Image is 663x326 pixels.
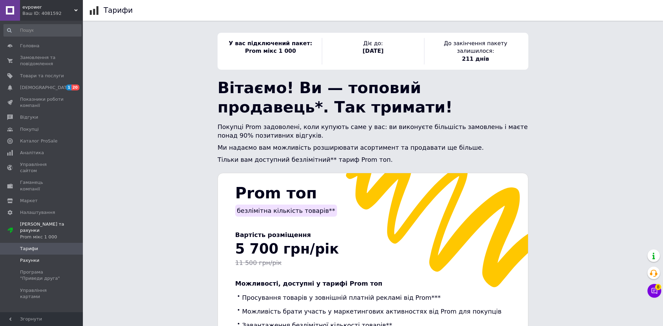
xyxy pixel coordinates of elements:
[3,24,81,37] input: Пошук
[20,246,38,252] span: Тарифи
[242,308,501,315] span: Можливість брати участь у маркетингових активностях від Prom для покупців
[235,259,282,266] span: 11 500 грн/рік
[71,85,79,90] span: 20
[229,40,313,47] span: У вас підключений пакет:
[218,156,393,163] span: Тільки вам доступний безлімітний** тариф Prom топ.
[655,284,661,290] span: 8
[20,138,57,144] span: Каталог ProSale
[363,48,384,54] span: [DATE]
[104,6,133,14] h1: Тарифи
[20,257,39,264] span: Рахунки
[20,161,64,174] span: Управління сайтом
[218,123,528,139] span: Покупці Prom задоволені, коли купують саме у вас: ви виконуєте більшість замовлень і маєте понад ...
[444,40,507,54] span: До закінчення пакету залишилося:
[20,269,64,281] span: Програма "Приведи друга"
[235,184,317,202] span: Prom топ
[20,221,83,240] span: [PERSON_NAME] та рахунки
[218,79,452,116] span: Вітаємо! Ви — топовий продавець*. Так тримати!
[22,10,83,17] div: Ваш ID: 4081592
[20,96,64,109] span: Показники роботи компанії
[322,38,424,65] div: Діє до:
[20,287,64,300] span: Управління картами
[462,56,489,62] span: 211 днів
[20,73,64,79] span: Товари та послуги
[235,241,339,257] span: 5 700 грн/рік
[22,4,74,10] span: evpower
[20,43,39,49] span: Головна
[20,179,64,192] span: Гаманець компанії
[242,294,441,301] span: Просування товарів у зовнішній платній рекламі від Prom***
[245,48,296,54] span: Prom мікс 1 000
[20,234,83,240] div: Prom мікс 1 000
[235,231,311,238] span: Вартість розміщення
[20,85,71,91] span: [DEMOGRAPHIC_DATA]
[20,198,38,204] span: Маркет
[647,284,661,298] button: Чат з покупцем8
[218,144,484,151] span: Ми надаємо вам можливість розширювати асортимент та продавати ще більше.
[66,85,71,90] span: 1
[20,55,64,67] span: Замовлення та повідомлення
[20,114,38,120] span: Відгуки
[237,207,335,214] span: безлімітна кількість товарів**
[20,209,55,216] span: Налаштування
[20,126,39,132] span: Покупці
[20,150,44,156] span: Аналітика
[235,280,382,287] span: Можливості, доступні у тарифі Prom топ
